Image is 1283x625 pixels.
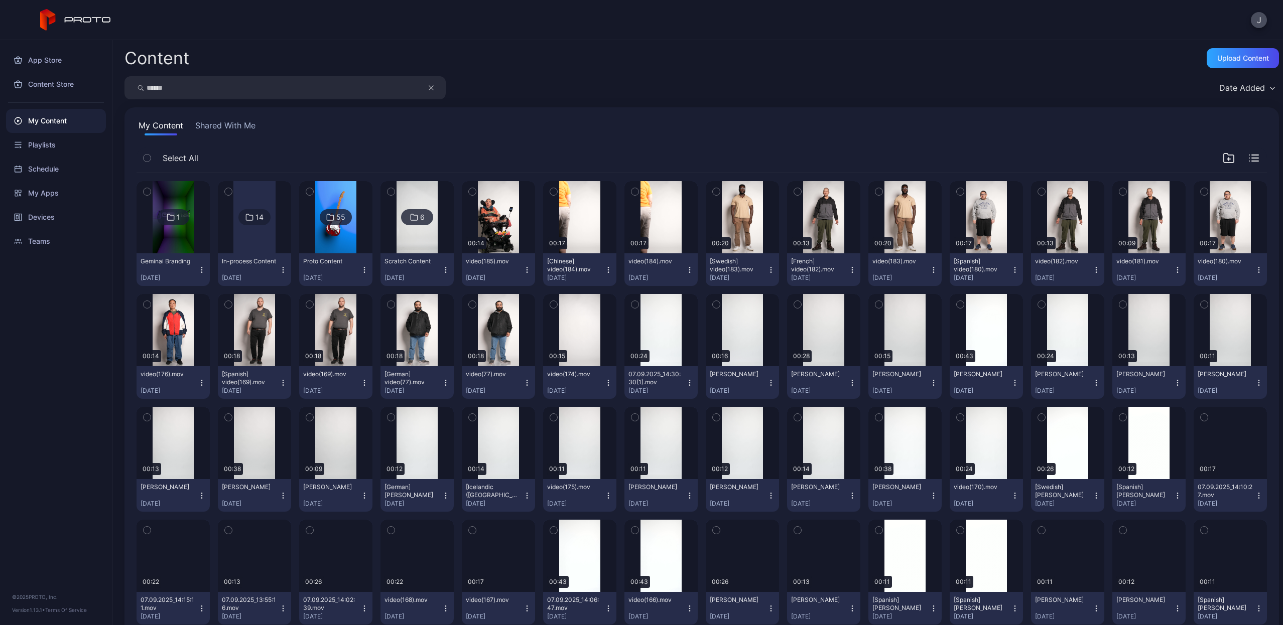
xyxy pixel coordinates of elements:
[543,253,616,286] button: [Chinese] video(184).mov[DATE]
[141,387,198,395] div: [DATE]
[1112,479,1186,512] button: [Spanish] [PERSON_NAME][DATE]
[872,483,928,491] div: Liz DeVonis
[543,366,616,399] button: video(174).mov[DATE]
[1031,592,1104,624] button: [PERSON_NAME][DATE]
[420,213,425,222] div: 6
[791,370,846,378] div: Caren Cioffi
[628,612,686,620] div: [DATE]
[954,257,1009,273] div: [Spanish] video(180).mov
[193,119,258,135] button: Shared With Me
[462,592,535,624] button: video(167).mov[DATE]
[222,387,279,395] div: [DATE]
[1214,76,1279,99] button: Date Added
[706,592,779,624] button: [PERSON_NAME][DATE]
[710,274,767,282] div: [DATE]
[384,257,440,265] div: Scratch Content
[218,366,291,399] button: [Spanish] video(169).mov[DATE]
[628,274,686,282] div: [DATE]
[872,370,928,378] div: Mai Nguyen
[380,592,454,624] button: video(168).mov[DATE]
[222,370,277,386] div: [Spanish] video(169).mov
[1031,479,1104,512] button: [Swedish] [PERSON_NAME][DATE]
[299,592,372,624] button: 07.09.2025_14:02:39.mov[DATE]
[137,119,185,135] button: My Content
[1251,12,1267,28] button: J
[872,500,930,508] div: [DATE]
[954,387,1011,395] div: [DATE]
[384,274,442,282] div: [DATE]
[1035,387,1092,395] div: [DATE]
[6,157,106,181] a: Schedule
[462,479,535,512] button: [Icelandic ([GEOGRAPHIC_DATA])] [PERSON_NAME][DATE]
[141,483,196,491] div: Lynn McCormick
[547,274,604,282] div: [DATE]
[547,370,602,378] div: video(174).mov
[706,366,779,399] button: [PERSON_NAME][DATE]
[6,229,106,253] a: Teams
[1116,257,1172,265] div: video(181).mov
[141,612,198,620] div: [DATE]
[868,366,942,399] button: [PERSON_NAME][DATE]
[628,257,684,265] div: video(184).mov
[466,387,523,395] div: [DATE]
[466,612,523,620] div: [DATE]
[624,479,698,512] button: [PERSON_NAME][DATE]
[1198,596,1253,612] div: [Spanish] Nicole Collins
[950,366,1023,399] button: [PERSON_NAME][DATE]
[6,72,106,96] div: Content Store
[137,366,210,399] button: video(176).mov[DATE]
[466,257,521,265] div: video(185).mov
[1207,48,1279,68] button: Upload Content
[1112,253,1186,286] button: video(181).mov[DATE]
[141,370,196,378] div: video(176).mov
[1116,370,1172,378] div: Anna Schmidt
[303,387,360,395] div: [DATE]
[462,366,535,399] button: video(77).mov[DATE]
[222,500,279,508] div: [DATE]
[624,592,698,624] button: video(166).mov[DATE]
[543,479,616,512] button: video(175).mov[DATE]
[628,387,686,395] div: [DATE]
[336,213,345,222] div: 55
[466,274,523,282] div: [DATE]
[1198,274,1255,282] div: [DATE]
[1035,483,1090,499] div: [Swedish] Tracey Ndutwe
[222,483,277,491] div: Noelio Scordobs
[787,366,860,399] button: [PERSON_NAME][DATE]
[872,612,930,620] div: [DATE]
[791,596,846,604] div: Mariana Manoliandai
[791,612,848,620] div: [DATE]
[141,596,196,612] div: 07.09.2025_14:15:11.mov
[1035,257,1090,265] div: video(182).mov
[303,483,358,491] div: Ava Almazan
[710,596,765,604] div: Tracey Ndutwe
[380,253,454,286] button: Scratch Content[DATE]
[787,592,860,624] button: [PERSON_NAME][DATE]
[710,387,767,395] div: [DATE]
[950,592,1023,624] button: [Spanish] [PERSON_NAME][DATE]
[954,274,1011,282] div: [DATE]
[1194,253,1267,286] button: video(180).mov[DATE]
[868,592,942,624] button: [Spanish] [PERSON_NAME][DATE]
[1035,274,1092,282] div: [DATE]
[1194,479,1267,512] button: 07.09.2025_14:10:27.mov[DATE]
[303,612,360,620] div: [DATE]
[222,596,277,612] div: 07.09.2025_13:55:16.mov
[303,596,358,612] div: 07.09.2025_14:02:39.mov
[222,257,277,265] div: In-process Content
[1116,612,1174,620] div: [DATE]
[710,500,767,508] div: [DATE]
[1031,366,1104,399] button: [PERSON_NAME][DATE]
[466,500,523,508] div: [DATE]
[299,479,372,512] button: [PERSON_NAME][DATE]
[222,274,279,282] div: [DATE]
[303,257,358,265] div: Proto Content
[547,257,602,273] div: [Chinese] video(184).mov
[791,257,846,273] div: [French] video(182).mov
[6,48,106,72] div: App Store
[710,612,767,620] div: [DATE]
[628,596,684,604] div: video(166).mov
[1198,500,1255,508] div: [DATE]
[628,483,684,491] div: Kiran Panjwani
